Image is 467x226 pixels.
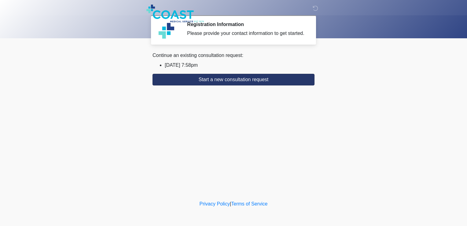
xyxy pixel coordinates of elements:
li: [DATE] 7:58pm [165,62,314,69]
button: Start a new consultation request [153,74,314,85]
img: Agent Avatar [157,21,175,40]
a: Terms of Service [231,201,267,206]
div: Please provide your contact information to get started. [187,30,305,37]
img: Coast Medical Service Logo [146,5,204,22]
div: Continue an existing consultation request: [153,52,314,59]
a: | [230,201,231,206]
a: Privacy Policy [200,201,230,206]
